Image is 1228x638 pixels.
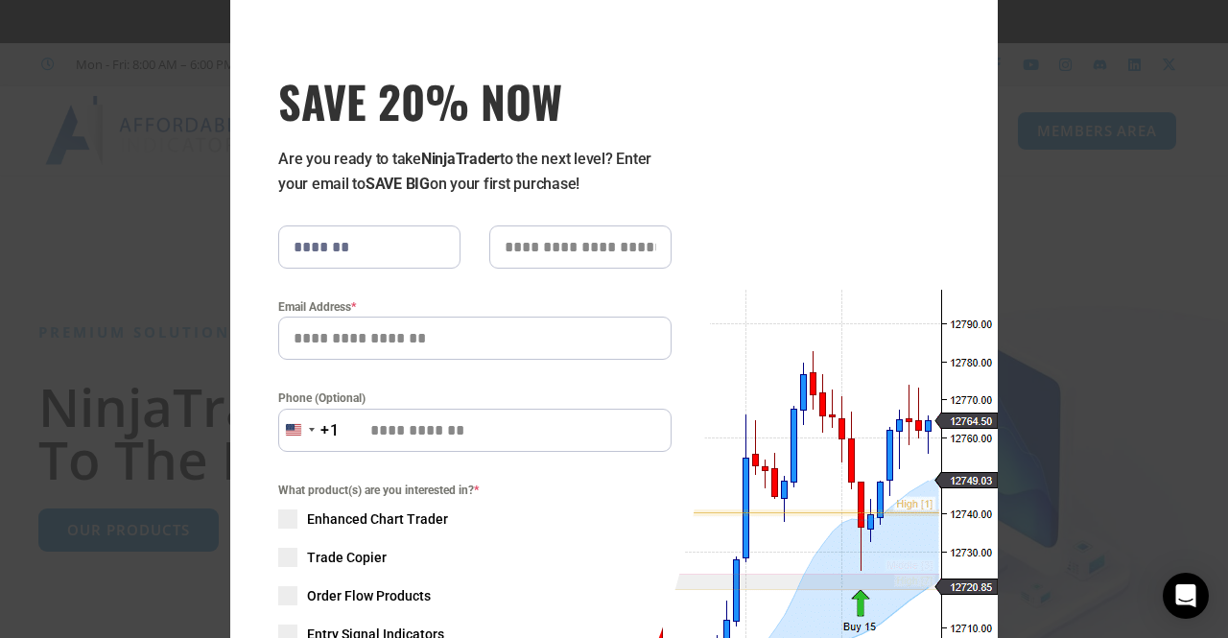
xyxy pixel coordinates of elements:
[366,175,430,193] strong: SAVE BIG
[307,548,387,567] span: Trade Copier
[278,147,672,197] p: Are you ready to take to the next level? Enter your email to on your first purchase!
[278,481,672,500] span: What product(s) are you interested in?
[307,509,448,529] span: Enhanced Chart Trader
[1163,573,1209,619] div: Open Intercom Messenger
[278,409,340,452] button: Selected country
[278,586,672,605] label: Order Flow Products
[278,548,672,567] label: Trade Copier
[278,297,672,317] label: Email Address
[278,389,672,408] label: Phone (Optional)
[320,418,340,443] div: +1
[278,509,672,529] label: Enhanced Chart Trader
[421,150,500,168] strong: NinjaTrader
[278,74,672,128] span: SAVE 20% NOW
[307,586,431,605] span: Order Flow Products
